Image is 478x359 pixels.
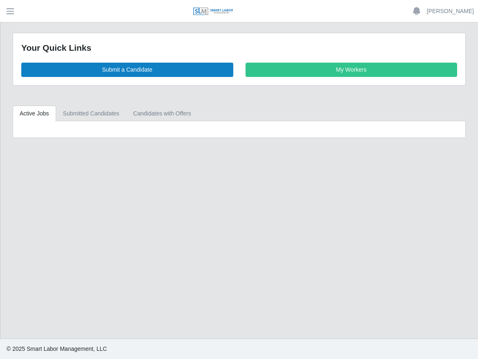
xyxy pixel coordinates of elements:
a: Submit a Candidate [21,63,233,77]
div: Your Quick Links [21,41,457,54]
a: Active Jobs [13,106,56,122]
span: © 2025 Smart Labor Management, LLC [7,345,107,352]
a: Candidates with Offers [126,106,198,122]
a: Submitted Candidates [56,106,126,122]
a: My Workers [246,63,458,77]
a: [PERSON_NAME] [427,7,474,16]
img: SLM Logo [193,7,234,16]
